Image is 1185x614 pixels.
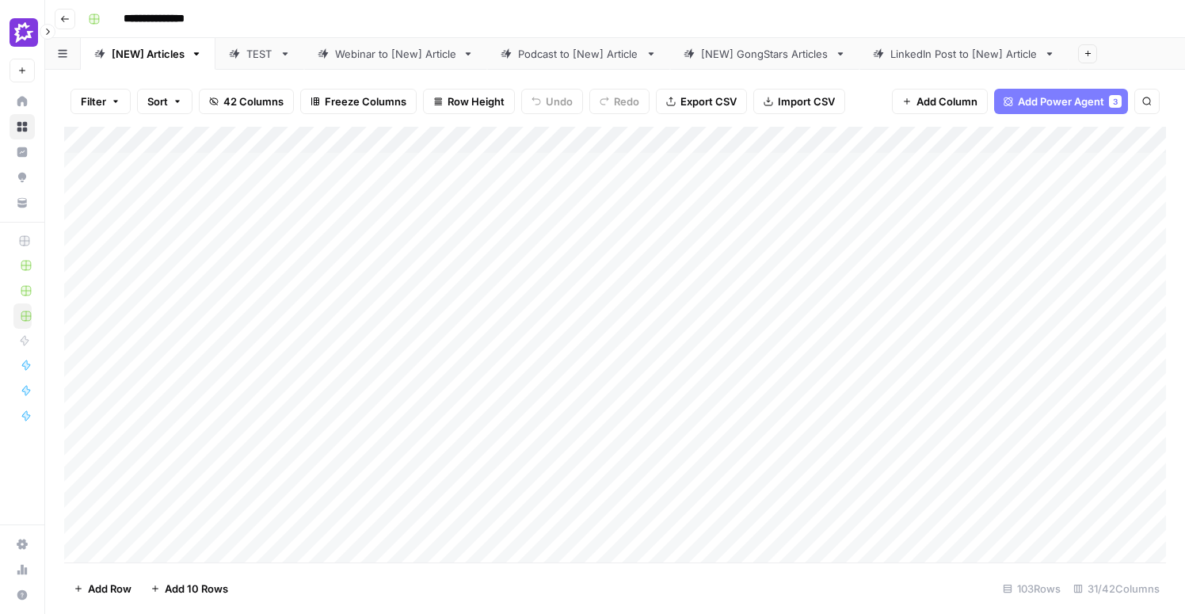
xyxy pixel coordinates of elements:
div: TEST [246,46,273,62]
a: Your Data [10,190,35,215]
span: 42 Columns [223,93,284,109]
div: [NEW] GongStars Articles [701,46,829,62]
a: Opportunities [10,165,35,190]
button: Add Row [64,576,141,601]
button: Freeze Columns [300,89,417,114]
a: Webinar to [New] Article [304,38,487,70]
span: Import CSV [778,93,835,109]
button: Undo [521,89,583,114]
button: Add 10 Rows [141,576,238,601]
div: 3 [1109,95,1122,108]
a: Insights [10,139,35,165]
button: Sort [137,89,192,114]
span: Filter [81,93,106,109]
button: 42 Columns [199,89,294,114]
div: Podcast to [New] Article [518,46,639,62]
button: Add Column [892,89,988,114]
div: [NEW] Articles [112,46,185,62]
div: Webinar to [New] Article [335,46,456,62]
a: Podcast to [New] Article [487,38,670,70]
span: Freeze Columns [325,93,406,109]
div: 31/42 Columns [1067,576,1166,601]
div: LinkedIn Post to [New] Article [890,46,1038,62]
span: Add Row [88,581,131,597]
a: Settings [10,532,35,557]
a: Home [10,89,35,114]
div: 103 Rows [996,576,1067,601]
a: [NEW] Articles [81,38,215,70]
a: Browse [10,114,35,139]
span: Row Height [448,93,505,109]
button: Filter [70,89,131,114]
button: Help + Support [10,582,35,608]
span: Add Power Agent [1018,93,1104,109]
a: LinkedIn Post to [New] Article [859,38,1069,70]
img: Gong Logo [10,18,38,47]
button: Workspace: Gong [10,13,35,52]
span: Sort [147,93,168,109]
button: Redo [589,89,650,114]
span: Add Column [916,93,977,109]
button: Export CSV [656,89,747,114]
span: Add 10 Rows [165,581,228,597]
button: Add Power Agent3 [994,89,1128,114]
span: Redo [614,93,639,109]
button: Import CSV [753,89,845,114]
a: Usage [10,557,35,582]
span: Export CSV [680,93,737,109]
span: Undo [546,93,573,109]
span: 3 [1113,95,1118,108]
a: [NEW] GongStars Articles [670,38,859,70]
a: TEST [215,38,304,70]
button: Row Height [423,89,515,114]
